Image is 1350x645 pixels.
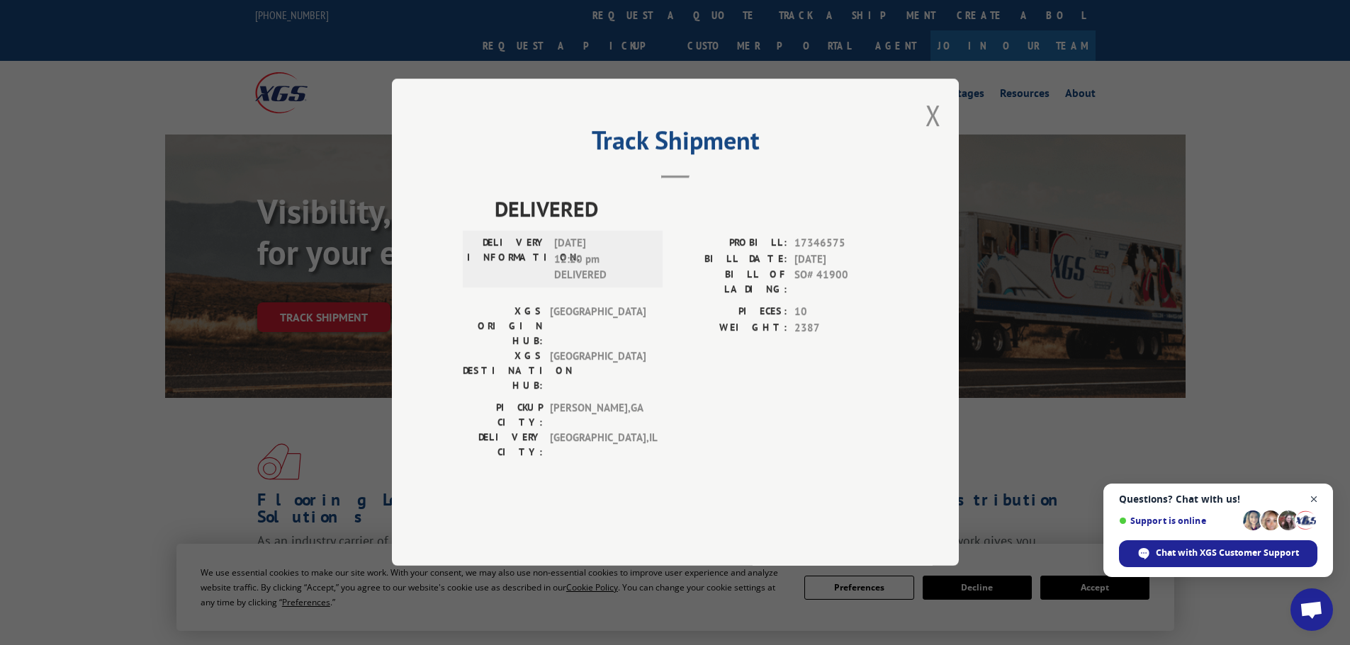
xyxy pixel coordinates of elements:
[794,268,888,297] span: SO# 41900
[794,251,888,268] span: [DATE]
[1305,491,1323,508] span: Close chat
[794,236,888,252] span: 17346575
[1119,493,1317,505] span: Questions? Chat with us!
[794,304,888,321] span: 10
[463,349,543,394] label: XGS DESTINATION HUB:
[463,130,888,157] h2: Track Shipment
[463,304,543,349] label: XGS ORIGIN HUB:
[926,96,941,134] button: Close modal
[675,268,787,297] label: BILL OF LADING:
[554,236,650,284] span: [DATE] 12:20 pm DELIVERED
[1156,547,1299,559] span: Chat with XGS Customer Support
[550,349,646,394] span: [GEOGRAPHIC_DATA]
[675,320,787,336] label: WEIGHT:
[467,236,547,284] label: DELIVERY INFORMATION:
[550,430,646,460] span: [GEOGRAPHIC_DATA] , IL
[1119,540,1317,567] div: Chat with XGS Customer Support
[675,251,787,268] label: BILL DATE:
[1119,515,1238,526] span: Support is online
[794,320,888,336] span: 2387
[550,401,646,430] span: [PERSON_NAME] , GA
[675,236,787,252] label: PROBILL:
[495,193,888,225] span: DELIVERED
[463,401,543,430] label: PICKUP CITY:
[1290,588,1333,631] div: Open chat
[675,304,787,321] label: PIECES:
[463,430,543,460] label: DELIVERY CITY:
[550,304,646,349] span: [GEOGRAPHIC_DATA]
